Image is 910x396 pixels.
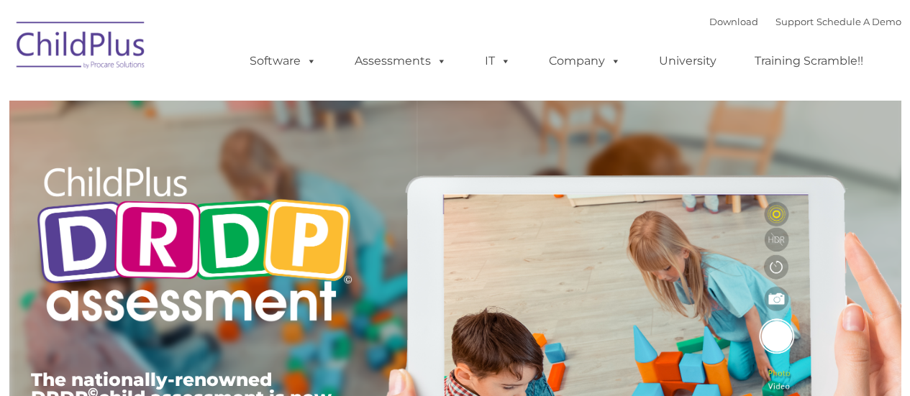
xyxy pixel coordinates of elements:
[31,147,358,346] img: Copyright - DRDP Logo Light
[816,16,901,27] a: Schedule A Demo
[235,47,331,75] a: Software
[470,47,525,75] a: IT
[645,47,731,75] a: University
[709,16,758,27] a: Download
[340,47,461,75] a: Assessments
[709,16,901,27] font: |
[534,47,635,75] a: Company
[740,47,878,75] a: Training Scramble!!
[775,16,814,27] a: Support
[9,11,153,83] img: ChildPlus by Procare Solutions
